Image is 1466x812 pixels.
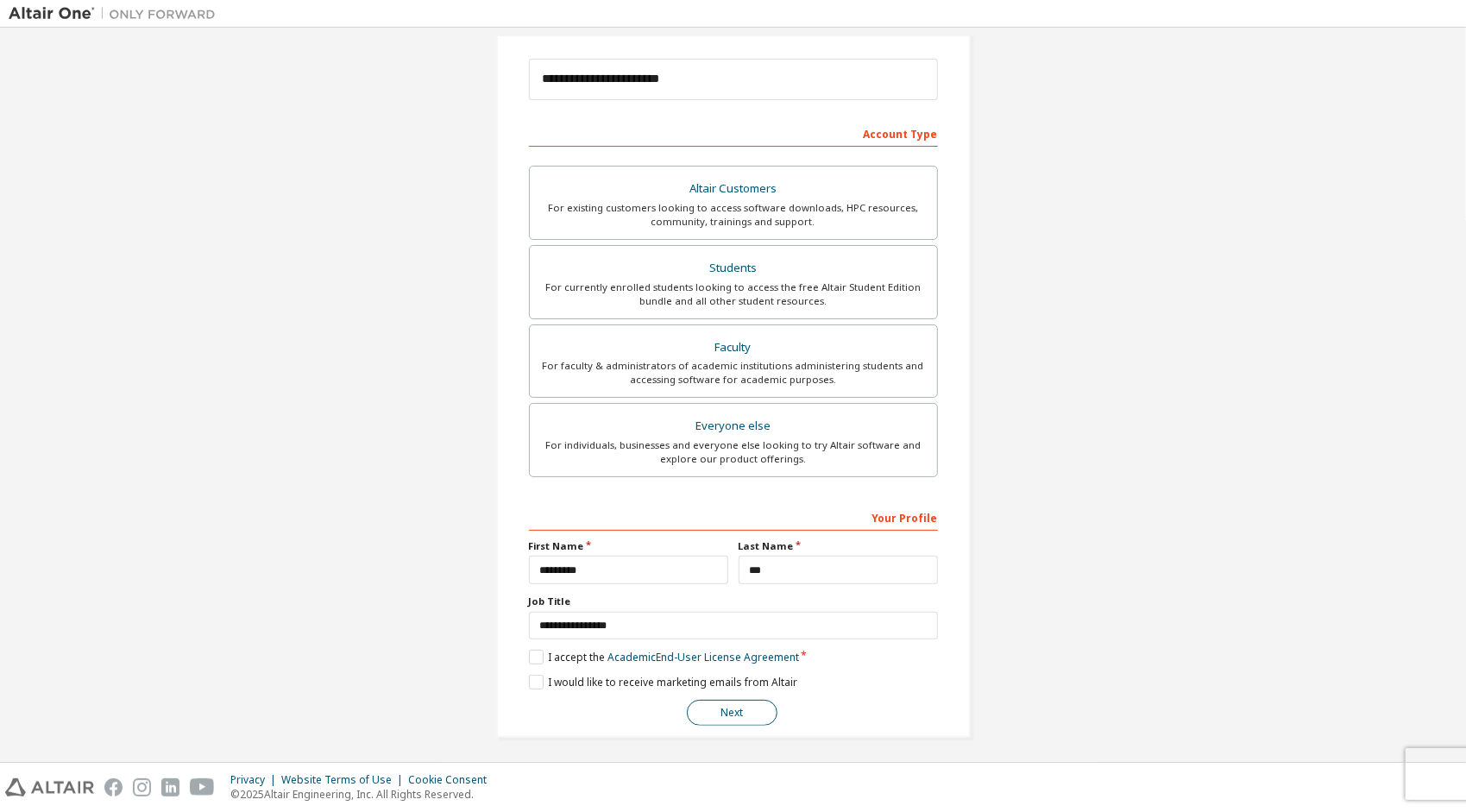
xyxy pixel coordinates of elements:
label: Job Title [529,595,938,608]
a: Academic End-User License Agreement [607,650,799,664]
img: instagram.svg [133,778,151,796]
label: First Name [529,539,728,553]
div: Altair Customers [540,177,927,201]
p: © 2025 Altair Engineering, Inc. All Rights Reserved. [230,787,497,802]
div: For individuals, businesses and everyone else looking to try Altair software and explore our prod... [540,438,927,466]
label: Last Name [739,539,938,553]
div: Account Type [529,119,938,147]
img: youtube.svg [190,778,215,796]
label: I accept the [529,650,799,664]
div: Students [540,256,927,280]
div: Privacy [230,773,281,787]
label: I would like to receive marketing emails from Altair [529,675,797,689]
div: Your Profile [529,503,938,531]
div: Everyone else [540,414,927,438]
div: Faculty [540,336,927,360]
img: altair_logo.svg [5,778,94,796]
div: For faculty & administrators of academic institutions administering students and accessing softwa... [540,359,927,387]
img: linkedin.svg [161,778,179,796]
div: For existing customers looking to access software downloads, HPC resources, community, trainings ... [540,201,927,229]
img: facebook.svg [104,778,123,796]
div: Website Terms of Use [281,773,408,787]
div: Cookie Consent [408,773,497,787]
button: Next [687,700,777,726]
div: For currently enrolled students looking to access the free Altair Student Edition bundle and all ... [540,280,927,308]
img: Altair One [9,5,224,22]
